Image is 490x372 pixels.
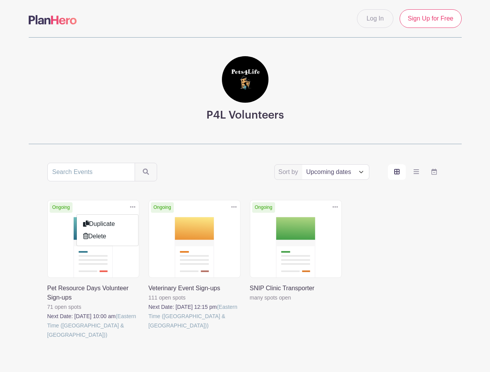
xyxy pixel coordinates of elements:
div: order and view [388,164,443,180]
a: Duplicate [77,218,138,230]
a: Delete [77,230,138,243]
input: Search Events [47,163,135,181]
a: Log In [357,9,393,28]
label: Sort by [279,167,301,177]
a: Sign Up for Free [400,9,461,28]
h3: P4L Volunteers [206,109,284,122]
img: logo-507f7623f17ff9eddc593b1ce0a138ce2505c220e1c5a4e2b4648c50719b7d32.svg [29,15,77,24]
img: square%20black%20logo%20FB%20profile.jpg [222,56,268,103]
